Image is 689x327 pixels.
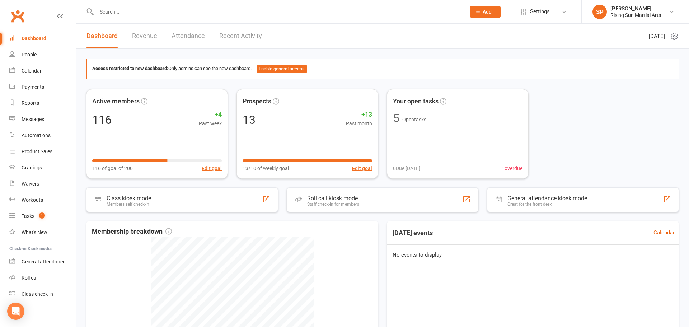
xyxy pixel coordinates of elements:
[346,120,372,127] span: Past month
[9,286,76,302] a: Class kiosk mode
[387,226,439,239] h3: [DATE] events
[22,84,44,90] div: Payments
[507,195,587,202] div: General attendance kiosk mode
[9,7,27,25] a: Clubworx
[307,195,359,202] div: Roll call kiosk mode
[22,213,34,219] div: Tasks
[22,68,42,74] div: Calendar
[132,24,157,48] a: Revenue
[86,24,118,48] a: Dashboard
[9,111,76,127] a: Messages
[22,275,38,281] div: Roll call
[22,197,43,203] div: Workouts
[92,66,168,71] strong: Access restricted to new dashboard:
[243,114,256,126] div: 13
[507,202,587,207] div: Great for the front desk
[610,5,661,12] div: [PERSON_NAME]
[22,116,44,122] div: Messages
[22,149,52,154] div: Product Sales
[243,96,271,107] span: Prospects
[107,202,151,207] div: Members self check-in
[9,31,76,47] a: Dashboard
[257,65,307,73] button: Enable general access
[39,212,45,219] span: 1
[9,95,76,111] a: Reports
[202,164,222,172] button: Edit goal
[22,181,39,187] div: Waivers
[92,96,140,107] span: Active members
[172,24,205,48] a: Attendance
[9,254,76,270] a: General attendance kiosk mode
[393,112,399,124] div: 5
[107,195,151,202] div: Class kiosk mode
[483,9,492,15] span: Add
[199,120,222,127] span: Past week
[92,114,112,126] div: 116
[9,47,76,63] a: People
[9,160,76,176] a: Gradings
[199,109,222,120] span: +4
[470,6,501,18] button: Add
[9,79,76,95] a: Payments
[7,303,24,320] div: Open Intercom Messenger
[393,96,439,107] span: Your open tasks
[92,164,133,172] span: 116 of goal of 200
[384,245,682,265] div: No events to display
[9,224,76,240] a: What's New
[22,36,46,41] div: Dashboard
[9,270,76,286] a: Roll call
[402,117,426,122] span: Open tasks
[22,52,37,57] div: People
[9,63,76,79] a: Calendar
[9,127,76,144] a: Automations
[9,208,76,224] a: Tasks 1
[22,259,65,265] div: General attendance
[352,164,372,172] button: Edit goal
[22,100,39,106] div: Reports
[219,24,262,48] a: Recent Activity
[92,65,673,73] div: Only admins can see the new dashboard.
[610,12,661,18] div: Rising Sun Martial Arts
[22,229,47,235] div: What's New
[92,226,172,237] span: Membership breakdown
[9,144,76,160] a: Product Sales
[530,4,550,20] span: Settings
[9,176,76,192] a: Waivers
[9,192,76,208] a: Workouts
[649,32,665,41] span: [DATE]
[22,132,51,138] div: Automations
[22,291,53,297] div: Class check-in
[346,109,372,120] span: +13
[243,164,289,172] span: 13/10 of weekly goal
[393,164,420,172] span: 0 Due [DATE]
[307,202,359,207] div: Staff check-in for members
[653,228,675,237] a: Calendar
[22,165,42,170] div: Gradings
[592,5,607,19] div: SP
[502,164,522,172] span: 1 overdue
[94,7,461,17] input: Search...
